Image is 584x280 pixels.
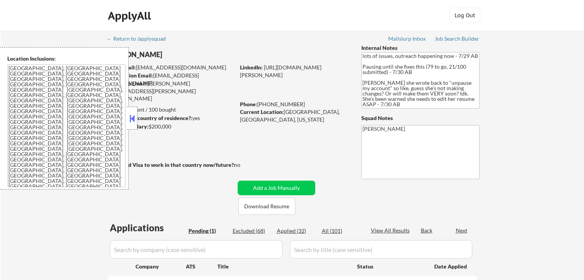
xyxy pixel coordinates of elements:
[434,263,468,270] div: Date Applied
[240,64,263,71] strong: LinkedIn:
[107,36,173,41] div: ← Return to /applysquad
[361,44,480,52] div: Internal Notes
[238,198,295,215] button: Download Resume
[240,109,284,115] strong: Current Location:
[277,227,315,235] div: Applied (32)
[233,227,271,235] div: Excluded (68)
[435,36,480,41] div: Job Search Builder
[107,106,235,114] div: 32 sent / 100 bought
[107,114,233,122] div: yes
[322,227,360,235] div: All (101)
[361,114,480,122] div: Squad Notes
[435,36,480,43] a: Job Search Builder
[136,263,186,270] div: Company
[108,161,235,168] strong: Will need Visa to work in that country now/future?:
[240,108,349,123] div: [GEOGRAPHIC_DATA], [GEOGRAPHIC_DATA], [US_STATE]
[371,227,412,234] div: View All Results
[108,9,153,22] div: ApplyAll
[450,8,480,23] button: Log Out
[7,55,126,63] div: Location Inclusions:
[186,263,217,270] div: ATS
[240,101,257,107] strong: Phone:
[110,240,283,259] input: Search by company (case sensitive)
[108,72,235,87] div: [EMAIL_ADDRESS][DOMAIN_NAME]
[108,50,265,59] div: [PERSON_NAME]
[240,100,349,108] div: [PHONE_NUMBER]
[107,36,173,43] a: ← Return to /applysquad
[456,227,468,234] div: Next
[238,181,315,195] button: Add a Job Manually
[240,64,321,78] a: [URL][DOMAIN_NAME][PERSON_NAME]
[388,36,427,43] a: Mailslurp Inbox
[421,227,433,234] div: Back
[189,227,227,235] div: Pending (1)
[290,240,472,259] input: Search by title (case sensitive)
[110,223,186,232] div: Applications
[108,80,235,102] div: [PERSON_NAME][EMAIL_ADDRESS][PERSON_NAME][DOMAIN_NAME]
[217,263,350,270] div: Title
[388,36,427,41] div: Mailslurp Inbox
[357,259,423,273] div: Status
[107,123,235,130] div: $200,000
[107,115,192,121] strong: Can work in country of residence?:
[234,161,256,169] div: no
[108,64,235,71] div: [EMAIL_ADDRESS][DOMAIN_NAME]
